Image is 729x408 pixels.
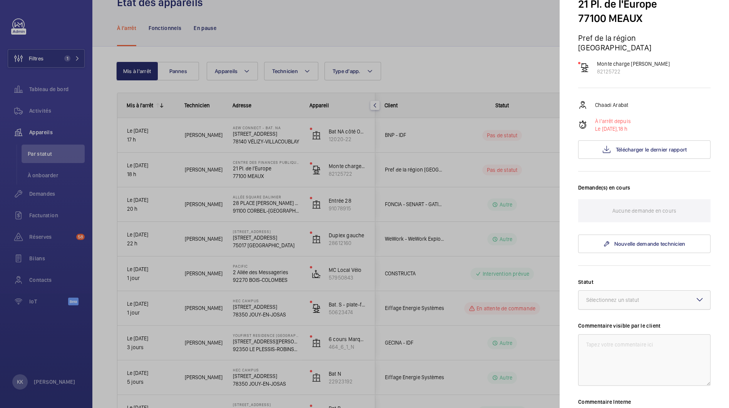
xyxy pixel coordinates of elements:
label: Statut [578,278,711,286]
p: Monte charge [PERSON_NAME] [597,60,670,68]
div: Sélectionnez un statut [586,296,658,304]
span: Le [DATE], [595,126,618,132]
p: Chaadi Arabat [595,101,628,109]
p: 82125722 [597,68,670,75]
a: Nouvelle demande technicien [578,235,711,253]
p: Aucune demande en cours [612,199,676,222]
label: Commentaire visible par le client [578,322,711,330]
button: Télécharger le dernier rapport [578,140,711,159]
p: 77100 MEAUX [578,11,711,25]
p: 18 h [595,125,631,133]
img: freight_elevator.svg [580,63,589,72]
p: Pref de la région [GEOGRAPHIC_DATA] [578,33,711,52]
label: Commentaire Interne [578,398,711,406]
p: À l'arrêt depuis [595,117,631,125]
h3: Demande(s) en cours [578,184,711,199]
span: Télécharger le dernier rapport [616,147,687,153]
